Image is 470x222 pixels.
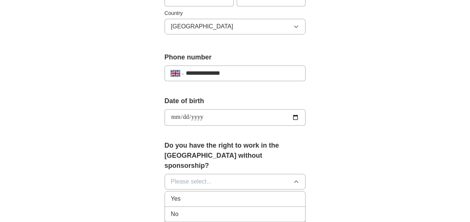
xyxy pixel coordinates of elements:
[171,210,178,219] span: No
[171,177,212,186] span: Please select...
[171,194,181,203] span: Yes
[165,141,306,171] label: Do you have the right to work in the [GEOGRAPHIC_DATA] without sponsorship?
[171,22,233,31] span: [GEOGRAPHIC_DATA]
[165,9,306,17] label: Country
[165,19,306,34] button: [GEOGRAPHIC_DATA]
[165,174,306,189] button: Please select...
[165,96,306,106] label: Date of birth
[165,52,306,62] label: Phone number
